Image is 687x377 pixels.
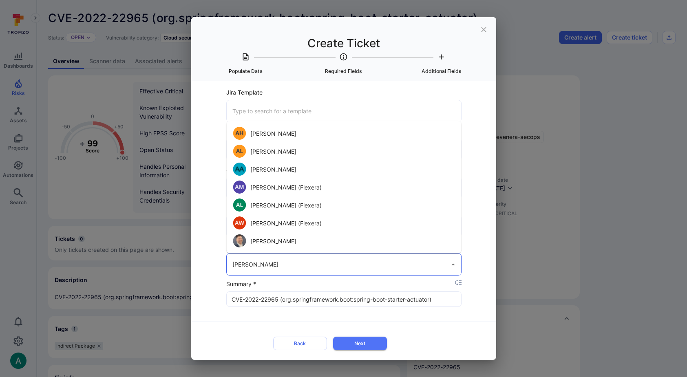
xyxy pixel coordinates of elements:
[233,127,246,140] div: Andy Hsu
[227,160,462,178] li: [PERSON_NAME]
[233,145,246,158] img: 967283a72d7fc34824da5fcd6f6b320d
[273,337,327,350] button: Back
[298,68,389,75] span: Required Fields
[233,181,246,194] img: e8b8b4de541f7704a853ce9361e2dd4e
[225,87,462,126] div: ticket field
[191,17,496,80] h2: Create Ticket
[233,216,246,229] div: Andy Williford (Flexera)
[227,124,462,142] li: [PERSON_NAME]
[233,234,246,247] div: Andy Watson
[227,178,462,196] li: [PERSON_NAME] (Flexera)
[233,163,246,176] img: 16
[233,216,246,229] img: 7641de714496c96c9c5a532a536c6fff
[233,234,246,247] img: 16
[233,198,246,212] img: 1bbcd16a66b5107552c8e5f20e14dc29
[225,126,462,164] div: ticket field
[233,181,246,194] div: Andy Mason (Flexera)
[233,145,246,158] div: Andy Lewis
[200,68,292,75] span: Populate Data
[230,104,458,118] input: Type to search for a template
[227,232,462,250] li: [PERSON_NAME]
[226,280,422,288] label: Summary *
[225,202,462,240] div: ticket field
[233,198,246,212] div: Andy Lester (Flexera)
[233,127,246,140] img: 78cc9b9ce6120f9baf7e009f89bb64bf
[333,337,387,350] button: Next
[396,68,487,75] span: Additional Fields
[227,142,462,160] li: [PERSON_NAME]
[475,20,493,39] button: close
[226,88,462,97] label: Jira Template
[230,257,446,271] input: Type to search
[448,259,458,269] button: Close
[227,196,462,214] li: [PERSON_NAME] (Flexera)
[226,280,462,310] div: ticket field
[227,214,462,232] li: [PERSON_NAME] (Flexera)
[233,163,246,176] div: Andy Akiyoshi
[226,241,462,279] div: ticket field
[225,164,462,202] div: ticket field
[455,280,462,287] i: placeholder selector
